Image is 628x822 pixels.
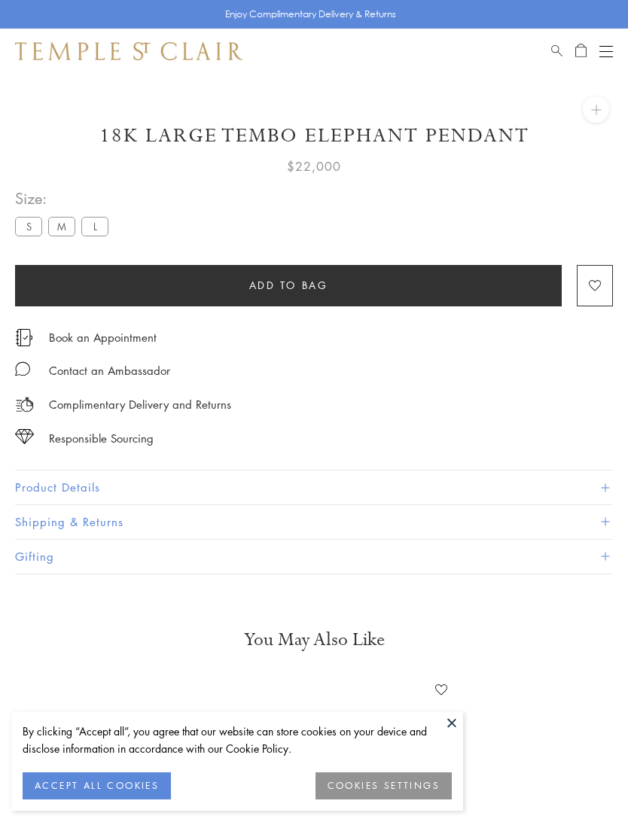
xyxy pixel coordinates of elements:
a: Search [551,42,562,60]
iframe: Gorgias live chat messenger [553,751,613,807]
button: ACCEPT ALL COOKIES [23,772,171,799]
img: MessageIcon-01_2.svg [15,361,30,376]
span: Size: [15,186,114,211]
label: M [48,217,75,236]
div: Responsible Sourcing [49,429,154,448]
div: Contact an Ambassador [49,361,170,380]
button: Add to bag [15,265,562,306]
label: L [81,217,108,236]
label: S [15,217,42,236]
img: icon_appointment.svg [15,329,33,346]
a: Open Shopping Bag [575,42,587,60]
img: icon_delivery.svg [15,395,34,414]
button: Gifting [15,540,613,574]
h1: 18K Large Tembo Elephant Pendant [15,123,613,149]
button: Open navigation [599,42,613,60]
img: icon_sourcing.svg [15,429,34,444]
button: Shipping & Returns [15,505,613,539]
a: Book an Appointment [49,329,157,346]
button: COOKIES SETTINGS [316,772,452,799]
span: $22,000 [287,157,341,176]
img: Temple St. Clair [15,42,242,60]
div: By clicking “Accept all”, you agree that our website can store cookies on your device and disclos... [23,723,452,757]
p: Enjoy Complimentary Delivery & Returns [225,7,396,22]
h3: You May Also Like [38,628,590,652]
p: Complimentary Delivery and Returns [49,395,231,414]
span: Add to bag [249,277,328,294]
button: Product Details [15,470,613,504]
